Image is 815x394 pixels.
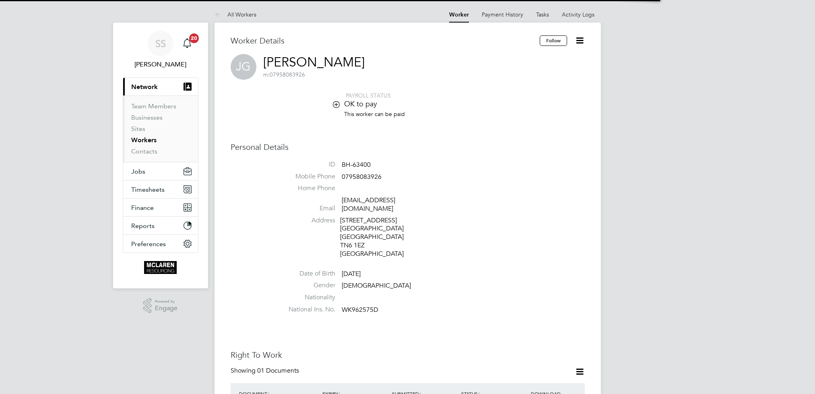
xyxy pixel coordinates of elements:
[540,35,567,46] button: Follow
[123,162,198,180] button: Jobs
[342,173,382,181] span: 07958083926
[279,216,335,225] label: Address
[131,168,145,175] span: Jobs
[123,31,198,69] a: SS[PERSON_NAME]
[155,38,166,49] span: SS
[131,114,163,121] a: Businesses
[123,60,198,69] span: Steven South
[231,367,301,375] div: Showing
[263,54,365,70] a: [PERSON_NAME]
[562,11,594,18] a: Activity Logs
[231,350,585,360] h3: Right To Work
[215,11,256,18] a: All Workers
[263,71,305,78] span: 07958083926
[123,235,198,253] button: Preferences
[131,147,157,155] a: Contacts
[482,11,523,18] a: Payment History
[279,160,335,169] label: ID
[279,184,335,193] label: Home Phone
[123,261,198,274] a: Go to home page
[231,142,585,152] h3: Personal Details
[179,31,195,56] a: 20
[123,95,198,162] div: Network
[344,110,405,118] span: This worker can be paid
[143,298,177,313] a: Powered byEngage
[155,305,177,312] span: Engage
[342,196,395,213] a: [EMAIL_ADDRESS][DOMAIN_NAME]
[279,293,335,302] label: Nationality
[346,92,391,99] span: PAYROLL STATUS
[189,33,199,43] span: 20
[131,204,154,212] span: Finance
[131,186,165,193] span: Timesheets
[340,216,417,258] div: [STREET_ADDRESS] [GEOGRAPHIC_DATA] [GEOGRAPHIC_DATA] TN6 1EZ [GEOGRAPHIC_DATA]
[123,78,198,95] button: Network
[131,222,155,230] span: Reports
[279,270,335,278] label: Date of Birth
[231,54,256,80] span: JG
[231,35,540,46] h3: Worker Details
[123,217,198,234] button: Reports
[113,23,208,288] nav: Main navigation
[131,125,145,133] a: Sites
[155,298,177,305] span: Powered by
[279,172,335,181] label: Mobile Phone
[131,83,158,91] span: Network
[344,99,377,108] span: OK to pay
[342,282,411,290] span: [DEMOGRAPHIC_DATA]
[123,180,198,198] button: Timesheets
[144,261,177,274] img: mclaren-logo-retina.png
[263,71,270,78] span: m:
[342,270,361,278] span: [DATE]
[123,199,198,216] button: Finance
[131,136,157,144] a: Workers
[449,11,469,18] a: Worker
[279,204,335,213] label: Email
[342,306,378,314] span: WK962575D
[279,281,335,290] label: Gender
[257,367,299,375] span: 01 Documents
[536,11,549,18] a: Tasks
[131,102,176,110] a: Team Members
[342,161,371,169] span: BH-63400
[131,240,166,248] span: Preferences
[279,305,335,314] label: National Ins. No.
